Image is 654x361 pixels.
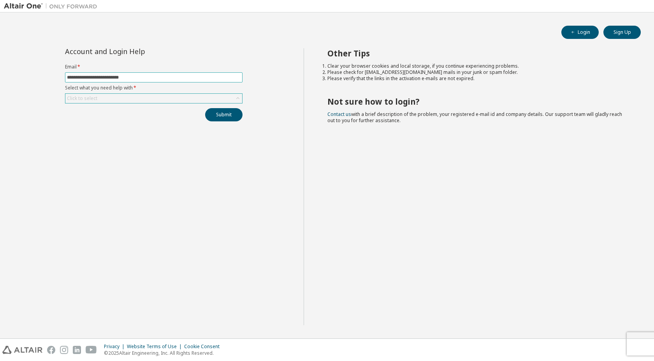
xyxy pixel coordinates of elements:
div: Account and Login Help [65,48,207,54]
img: Altair One [4,2,101,10]
p: © 2025 Altair Engineering, Inc. All Rights Reserved. [104,350,224,356]
div: Privacy [104,343,127,350]
li: Please check for [EMAIL_ADDRESS][DOMAIN_NAME] mails in your junk or spam folder. [327,69,627,75]
li: Please verify that the links in the activation e-mails are not expired. [327,75,627,82]
div: Website Terms of Use [127,343,184,350]
button: Submit [205,108,243,121]
img: linkedin.svg [73,346,81,354]
li: Clear your browser cookies and local storage, if you continue experiencing problems. [327,63,627,69]
button: Login [561,26,599,39]
div: Cookie Consent [184,343,224,350]
h2: Not sure how to login? [327,96,627,107]
span: with a brief description of the problem, your registered e-mail id and company details. Our suppo... [327,111,622,124]
img: facebook.svg [47,346,55,354]
h2: Other Tips [327,48,627,58]
a: Contact us [327,111,351,117]
label: Email [65,64,243,70]
img: instagram.svg [60,346,68,354]
button: Sign Up [603,26,641,39]
div: Click to select [67,95,97,102]
img: youtube.svg [86,346,97,354]
img: altair_logo.svg [2,346,42,354]
label: Select what you need help with [65,85,243,91]
div: Click to select [65,94,242,103]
